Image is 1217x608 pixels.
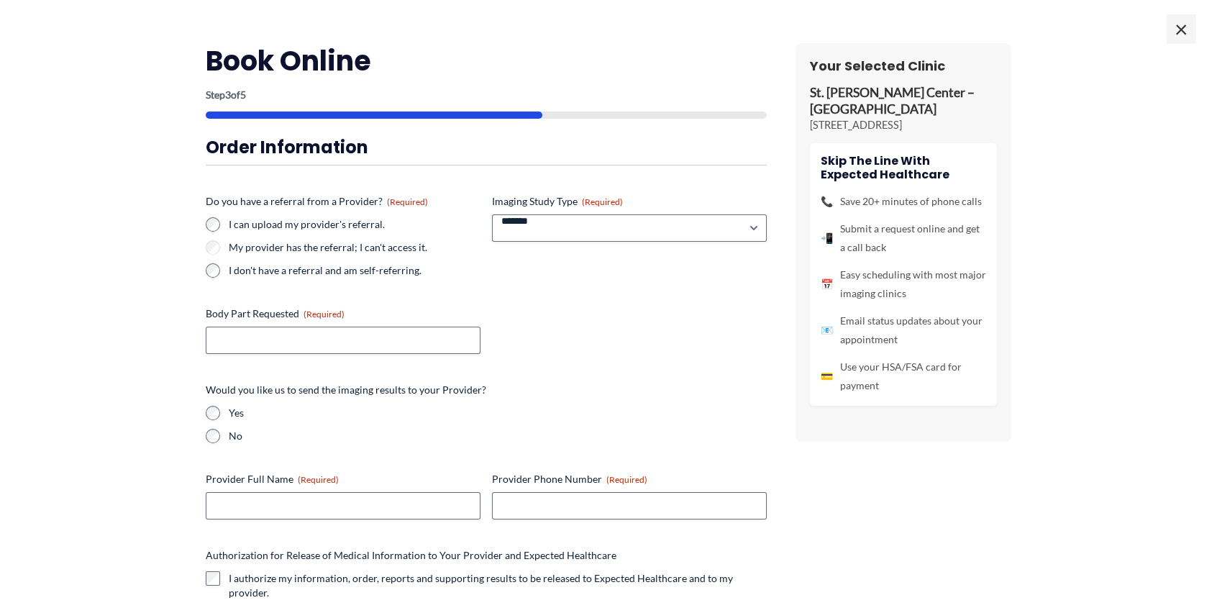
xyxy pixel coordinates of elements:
[821,321,833,340] span: 📧
[206,383,486,397] legend: Would you like us to send the imaging results to your Provider?
[229,217,480,232] label: I can upload my provider's referral.
[240,89,246,101] span: 5
[304,309,345,319] span: (Required)
[206,194,428,209] legend: Do you have a referral from a Provider?
[810,58,997,74] h3: Your Selected Clinic
[821,358,986,395] li: Use your HSA/FSA card for payment
[821,266,986,303] li: Easy scheduling with most major imaging clinics
[225,89,231,101] span: 3
[821,229,833,248] span: 📲
[821,192,833,211] span: 📞
[206,136,767,158] h3: Order Information
[229,429,767,443] label: No
[492,194,767,209] label: Imaging Study Type
[821,312,986,349] li: Email status updates about your appointment
[810,85,997,118] p: St. [PERSON_NAME] Center – [GEOGRAPHIC_DATA]
[492,472,767,486] label: Provider Phone Number
[821,275,833,294] span: 📅
[298,474,339,485] span: (Required)
[582,196,623,207] span: (Required)
[206,548,616,563] legend: Authorization for Release of Medical Information to Your Provider and Expected Healthcare
[810,118,997,132] p: [STREET_ADDRESS]
[606,474,647,485] span: (Required)
[387,196,428,207] span: (Required)
[206,307,480,321] label: Body Part Requested
[229,263,480,278] label: I don't have a referral and am self-referring.
[206,43,767,78] h2: Book Online
[821,367,833,386] span: 💳
[821,219,986,257] li: Submit a request online and get a call back
[206,90,767,100] p: Step of
[821,192,986,211] li: Save 20+ minutes of phone calls
[229,571,767,600] label: I authorize my information, order, reports and supporting results to be released to Expected Heal...
[229,406,767,420] label: Yes
[821,154,986,181] h4: Skip the line with Expected Healthcare
[206,472,480,486] label: Provider Full Name
[229,240,480,255] label: My provider has the referral; I can't access it.
[1167,14,1195,43] span: ×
